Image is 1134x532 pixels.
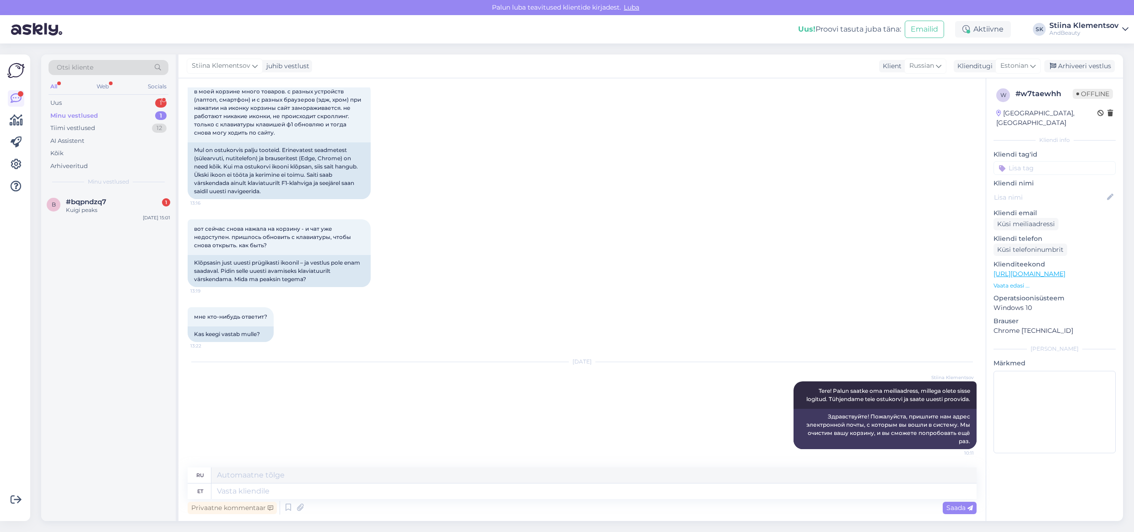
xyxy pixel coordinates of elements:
[994,260,1116,269] p: Klienditeekond
[155,111,167,120] div: 1
[994,270,1065,278] a: [URL][DOMAIN_NAME]
[1073,89,1113,99] span: Offline
[931,374,974,381] span: Stiina Klementsov
[57,63,93,72] span: Otsi kliente
[194,88,362,136] span: в моей корзине много товаров. с разных устройств (лаптоп, смартфон) и с разных браузеров (эдж, хр...
[1015,88,1073,99] div: # w7taewhh
[190,288,225,294] span: 13:19
[994,208,1116,218] p: Kliendi email
[49,81,59,92] div: All
[190,342,225,349] span: 13:22
[1033,23,1046,36] div: SK
[66,206,170,214] div: Kuigi peaks
[994,345,1116,353] div: [PERSON_NAME]
[152,124,167,133] div: 12
[994,358,1116,368] p: Märkmed
[806,387,972,402] span: Tere! Palun saatke oma meiliaadress, millega olete sisse logitud. Tühjendame teie ostukorvi ja sa...
[1049,29,1118,37] div: AndBeauty
[188,502,277,514] div: Privaatne kommentaar
[1000,61,1028,71] span: Estonian
[994,234,1116,244] p: Kliendi telefon
[954,61,993,71] div: Klienditugi
[994,150,1116,159] p: Kliendi tag'id
[798,25,815,33] b: Uus!
[188,326,274,342] div: Kas keegi vastab mulle?
[1049,22,1118,29] div: Stiina Klementsov
[188,358,977,366] div: [DATE]
[50,162,88,171] div: Arhiveeritud
[188,255,371,287] div: Klõpsasin just uuesti prügikasti ikoonil – ja vestlus pole enam saadaval. Pidin selle uuesti avam...
[794,409,977,449] div: Здравствуйте! Пожалуйста, пришлите нам адрес электронной почты, с которым вы вошли в систему. Мы ...
[879,61,902,71] div: Klient
[66,198,106,206] span: #bqpndzq7
[1000,92,1006,98] span: w
[50,124,95,133] div: Tiimi vestlused
[621,3,642,11] span: Luba
[994,293,1116,303] p: Operatsioonisüsteem
[994,192,1105,202] input: Lisa nimi
[190,200,225,206] span: 13:16
[940,450,974,456] span: 10:11
[994,282,1116,290] p: Vaata edasi ...
[909,61,934,71] span: Russian
[50,98,62,108] div: Uus
[994,244,1067,256] div: Küsi telefoninumbrit
[994,218,1058,230] div: Küsi meiliaadressi
[143,214,170,221] div: [DATE] 15:01
[162,198,170,206] div: 1
[50,149,64,158] div: Kõik
[192,61,250,71] span: Stiina Klementsov
[994,303,1116,313] p: Windows 10
[996,109,1097,128] div: [GEOGRAPHIC_DATA], [GEOGRAPHIC_DATA]
[905,21,944,38] button: Emailid
[95,81,111,92] div: Web
[52,201,56,208] span: b
[955,21,1011,38] div: Aktiivne
[946,504,973,512] span: Saada
[88,178,129,186] span: Minu vestlused
[155,98,167,108] div: 1
[994,316,1116,326] p: Brauser
[798,24,901,35] div: Proovi tasuta juba täna:
[146,81,168,92] div: Socials
[188,142,371,199] div: Mul on ostukorvis palju tooteid. Erinevatest seadmetest (sülearvuti, nutitelefon) ja brauseritest...
[1049,22,1129,37] a: Stiina KlementsovAndBeauty
[994,179,1116,188] p: Kliendi nimi
[50,111,98,120] div: Minu vestlused
[994,161,1116,175] input: Lisa tag
[994,136,1116,144] div: Kliendi info
[50,136,84,146] div: AI Assistent
[196,467,204,483] div: ru
[994,326,1116,336] p: Chrome [TECHNICAL_ID]
[194,313,267,320] span: мне кто-нибудь ответит?
[197,483,203,499] div: et
[7,62,25,79] img: Askly Logo
[194,225,352,249] span: вот сейчас снова нажала на корзину - и чат уже недоступен. пришлось обновить с клавиатуры, чтобы ...
[1044,60,1115,72] div: Arhiveeri vestlus
[263,61,309,71] div: juhib vestlust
